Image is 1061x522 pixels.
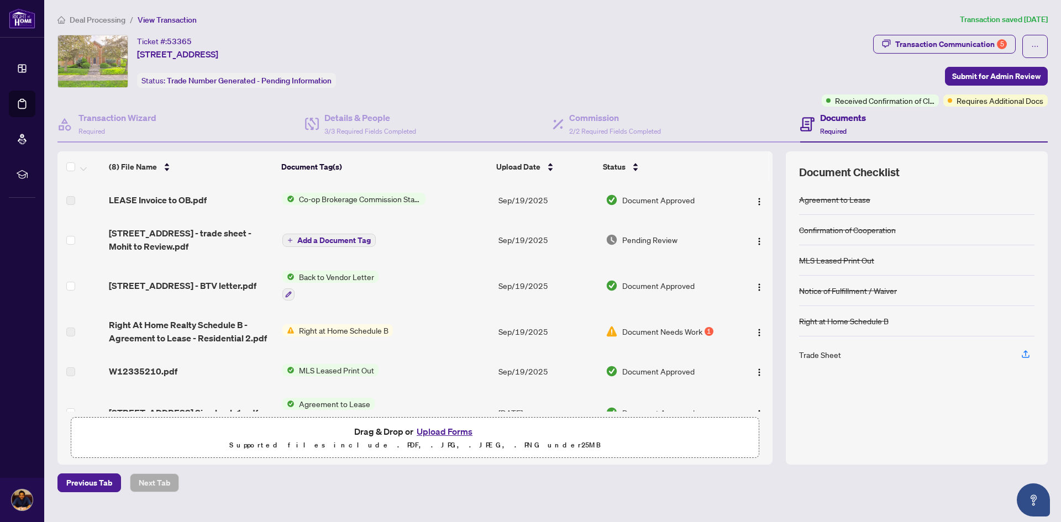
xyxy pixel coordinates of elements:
[820,111,866,124] h4: Documents
[78,111,156,124] h4: Transaction Wizard
[606,407,618,419] img: Document Status
[70,15,125,25] span: Deal Processing
[755,328,764,337] img: Logo
[494,309,601,354] td: Sep/19/2025
[799,193,870,205] div: Agreement to Lease
[282,398,295,410] img: Status Icon
[799,284,897,297] div: Notice of Fulfillment / Waiver
[137,35,192,48] div: Ticket #:
[295,364,379,376] span: MLS Leased Print Out
[799,315,889,327] div: Right at Home Schedule B
[1017,483,1050,516] button: Open asap
[138,15,197,25] span: View Transaction
[494,218,601,262] td: Sep/19/2025
[799,165,900,180] span: Document Checklist
[354,424,476,439] span: Drag & Drop or
[750,191,768,209] button: Logo
[622,234,677,246] span: Pending Review
[295,193,426,205] span: Co-op Brokerage Commission Statement
[282,324,393,336] button: Status IconRight at Home Schedule B
[282,364,295,376] img: Status Icon
[167,76,332,86] span: Trade Number Generated - Pending Information
[282,398,409,428] button: Status IconAgreement to Lease
[799,224,896,236] div: Confirmation of Cooperation
[606,280,618,292] img: Document Status
[835,94,934,107] span: Received Confirmation of Closing
[952,67,1041,85] span: Submit for Admin Review
[750,323,768,340] button: Logo
[324,111,416,124] h4: Details & People
[104,151,277,182] th: (8) File Name
[755,197,764,206] img: Logo
[1031,43,1039,50] span: ellipsis
[873,35,1016,54] button: Transaction Communication5
[622,194,695,206] span: Document Approved
[109,365,177,378] span: W12335210.pdf
[622,365,695,377] span: Document Approved
[820,127,847,135] span: Required
[750,362,768,380] button: Logo
[282,234,376,247] button: Add a Document Tag
[997,39,1007,49] div: 5
[78,439,752,452] p: Supported files include .PDF, .JPG, .JPEG, .PNG under 25 MB
[603,161,626,173] span: Status
[606,325,618,338] img: Document Status
[57,16,65,24] span: home
[58,35,128,87] img: IMG-W12335210_1.jpg
[295,271,379,283] span: Back to Vendor Letter
[496,161,540,173] span: Upload Date
[109,226,273,253] span: [STREET_ADDRESS] - trade sheet - Mohit to Review.pdf
[622,280,695,292] span: Document Approved
[137,73,336,88] div: Status:
[282,271,379,300] button: Status IconBack to Vendor Letter
[78,127,105,135] span: Required
[167,36,192,46] span: 53365
[755,409,764,418] img: Logo
[282,324,295,336] img: Status Icon
[606,365,618,377] img: Document Status
[57,473,121,492] button: Previous Tab
[895,35,1007,53] div: Transaction Communication
[109,318,273,345] span: Right At Home Realty Schedule B - Agreement to Lease - Residential 2.pdf
[109,406,258,419] span: [STREET_ADDRESS] Sign back 1.pdf
[494,182,601,218] td: Sep/19/2025
[287,238,293,243] span: plus
[569,111,661,124] h4: Commission
[277,151,492,182] th: Document Tag(s)
[12,489,33,510] img: Profile Icon
[297,236,371,244] span: Add a Document Tag
[960,13,1048,26] article: Transaction saved [DATE]
[755,237,764,246] img: Logo
[705,327,713,336] div: 1
[606,194,618,206] img: Document Status
[130,473,179,492] button: Next Tab
[957,94,1043,107] span: Requires Additional Docs
[598,151,732,182] th: Status
[282,233,376,247] button: Add a Document Tag
[109,279,256,292] span: [STREET_ADDRESS] - BTV letter.pdf
[750,277,768,294] button: Logo
[606,234,618,246] img: Document Status
[137,48,218,61] span: [STREET_ADDRESS]
[492,151,598,182] th: Upload Date
[750,404,768,421] button: Logo
[282,193,426,205] button: Status IconCo-op Brokerage Commission Statement
[324,127,416,135] span: 3/3 Required Fields Completed
[282,364,379,376] button: Status IconMLS Leased Print Out
[494,389,601,436] td: [DATE]
[755,368,764,377] img: Logo
[109,161,157,173] span: (8) File Name
[282,271,295,283] img: Status Icon
[66,474,112,492] span: Previous Tab
[945,67,1048,86] button: Submit for Admin Review
[71,418,759,458] span: Drag & Drop orUpload FormsSupported files include .PDF, .JPG, .JPEG, .PNG under25MB
[622,325,702,338] span: Document Needs Work
[295,324,393,336] span: Right at Home Schedule B
[413,424,476,439] button: Upload Forms
[494,354,601,389] td: Sep/19/2025
[109,193,207,207] span: LEASE Invoice to OB.pdf
[622,407,695,419] span: Document Approved
[755,283,764,292] img: Logo
[295,398,375,410] span: Agreement to Lease
[130,13,133,26] li: /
